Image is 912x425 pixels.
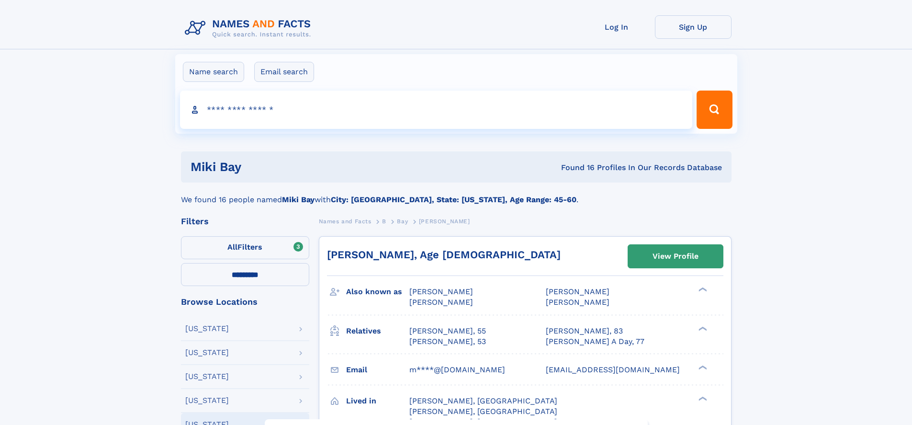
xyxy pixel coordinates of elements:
div: Found 16 Profiles In Our Records Database [401,162,722,173]
a: Log In [578,15,655,39]
span: [PERSON_NAME] [409,287,473,296]
h3: Also known as [346,284,409,300]
h3: Relatives [346,323,409,339]
span: [PERSON_NAME], [GEOGRAPHIC_DATA] [409,396,557,405]
span: [PERSON_NAME] [546,298,609,307]
span: [EMAIL_ADDRESS][DOMAIN_NAME] [546,365,680,374]
label: Filters [181,236,309,259]
b: Miki Bay [282,195,315,204]
span: [PERSON_NAME] [409,298,473,307]
div: Filters [181,217,309,226]
span: [PERSON_NAME] [546,287,609,296]
div: ❯ [696,364,708,370]
div: View Profile [653,245,698,267]
a: View Profile [628,245,723,268]
div: [US_STATE] [185,325,229,333]
a: [PERSON_NAME], 53 [409,336,486,347]
div: We found 16 people named with . [181,183,732,206]
img: Logo Names and Facts [181,15,319,41]
a: [PERSON_NAME], Age [DEMOGRAPHIC_DATA] [327,249,561,261]
div: ❯ [696,287,708,293]
a: Bay [397,215,408,227]
span: Bay [397,218,408,225]
a: Names and Facts [319,215,372,227]
span: [PERSON_NAME], [GEOGRAPHIC_DATA] [409,407,557,416]
a: B [382,215,386,227]
div: [US_STATE] [185,373,229,380]
div: [US_STATE] [185,349,229,356]
span: [PERSON_NAME] [419,218,470,225]
div: ❯ [696,395,708,402]
span: All [227,242,237,252]
button: Search Button [697,91,732,129]
label: Name search [183,62,244,82]
div: ❯ [696,325,708,332]
div: [US_STATE] [185,397,229,404]
h1: Miki Bay [191,161,401,173]
a: Sign Up [655,15,732,39]
h3: Lived in [346,393,409,409]
h3: Email [346,362,409,378]
a: [PERSON_NAME], 55 [409,326,486,336]
label: Email search [254,62,314,82]
b: City: [GEOGRAPHIC_DATA], State: [US_STATE], Age Range: 45-60 [331,195,576,204]
div: Browse Locations [181,298,309,306]
span: B [382,218,386,225]
a: [PERSON_NAME], 83 [546,326,623,336]
a: [PERSON_NAME] A Day, 77 [546,336,644,347]
input: search input [180,91,693,129]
